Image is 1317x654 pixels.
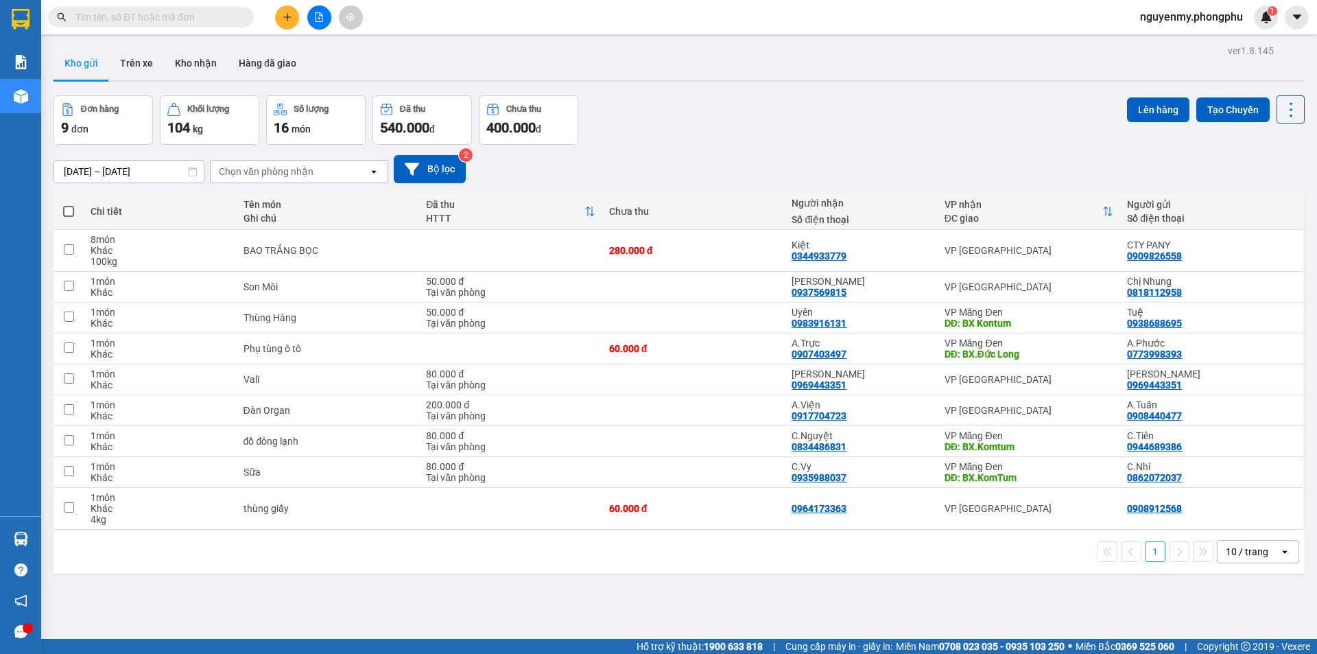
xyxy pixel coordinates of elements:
[426,213,584,224] div: HTTT
[307,5,331,30] button: file-add
[792,441,846,452] div: 0834486831
[792,379,846,390] div: 0969443351
[1291,11,1303,23] span: caret-down
[1127,399,1296,410] div: A.Tuấn
[1127,349,1182,360] div: 0773998393
[244,213,413,224] div: Ghi chú
[164,47,228,80] button: Kho nhận
[945,307,1114,318] div: VP Măng Đen
[506,104,541,114] div: Chưa thu
[339,5,363,30] button: aim
[91,410,229,421] div: Khác
[1260,11,1272,23] img: icon-new-feature
[1127,472,1182,483] div: 0862072037
[945,441,1114,452] div: DĐ: BX.Komtum
[792,461,930,472] div: C.Vy
[792,349,846,360] div: 0907403497
[792,198,930,209] div: Người nhận
[792,276,930,287] div: Bảo Trâm
[244,245,413,256] div: BAO TRẮNG BỌC
[1127,97,1189,122] button: Lên hàng
[91,234,229,245] div: 8 món
[1185,639,1187,654] span: |
[160,95,259,145] button: Khối lượng104kg
[1115,641,1174,652] strong: 0369 525 060
[394,155,466,183] button: Bộ lọc
[637,639,763,654] span: Hỗ trợ kỹ thuật:
[792,369,930,379] div: Tường Vy
[938,194,1121,230] th: Toggle SortBy
[426,410,595,421] div: Tại văn phòng
[945,318,1114,329] div: DĐ: BX Kontum
[244,199,413,210] div: Tên món
[91,349,229,360] div: Khác
[372,95,472,145] button: Đã thu540.000đ
[609,503,779,514] div: 60.000 đ
[61,119,69,136] span: 9
[459,148,473,162] sup: 2
[244,405,413,416] div: Đàn Organ
[14,563,27,576] span: question-circle
[792,214,930,225] div: Số điện thoại
[109,47,164,80] button: Trên xe
[1127,276,1296,287] div: Chị Nhung
[244,503,413,514] div: thùng giấy
[1279,546,1290,557] svg: open
[1127,240,1296,250] div: CTY PANY
[792,338,930,349] div: A.Trực
[1241,642,1250,651] span: copyright
[283,12,292,22] span: plus
[426,307,595,318] div: 50.000 đ
[945,349,1114,360] div: DĐ: BX.Đức Long
[785,639,892,654] span: Cung cấp máy in - giấy in:
[275,5,299,30] button: plus
[54,47,109,80] button: Kho gửi
[426,379,595,390] div: Tại văn phòng
[792,503,846,514] div: 0964173363
[945,472,1114,483] div: DĐ: BX.KomTum
[91,245,229,256] div: Khác
[426,199,584,210] div: Đã thu
[91,369,229,379] div: 1 món
[346,12,355,22] span: aim
[14,625,27,638] span: message
[1145,541,1165,562] button: 1
[14,89,28,104] img: warehouse-icon
[426,287,595,298] div: Tại văn phòng
[91,399,229,410] div: 1 món
[1127,379,1182,390] div: 0969443351
[945,213,1103,224] div: ĐC giao
[12,9,29,30] img: logo-vxr
[1228,43,1274,58] div: ver 1.8.145
[14,594,27,607] span: notification
[426,461,595,472] div: 80.000 đ
[294,104,329,114] div: Số lượng
[167,119,190,136] span: 104
[609,206,779,217] div: Chưa thu
[939,641,1065,652] strong: 0708 023 035 - 0935 103 250
[1285,5,1309,30] button: caret-down
[244,343,413,354] div: Phụ tùng ô tô
[792,307,930,318] div: Uyên
[426,472,595,483] div: Tại văn phòng
[945,338,1114,349] div: VP Măng Đen
[945,245,1114,256] div: VP [GEOGRAPHIC_DATA]
[292,124,311,135] span: món
[91,472,229,483] div: Khác
[1076,639,1174,654] span: Miền Bắc
[91,430,229,441] div: 1 món
[1127,369,1296,379] div: Tường Vy
[426,276,595,287] div: 50.000 đ
[91,514,229,525] div: 4 kg
[945,430,1114,441] div: VP Măng Đen
[14,532,28,546] img: warehouse-icon
[1226,545,1268,559] div: 10 / trang
[91,441,229,452] div: Khác
[314,12,324,22] span: file-add
[54,161,204,183] input: Select a date range.
[91,379,229,390] div: Khác
[792,430,930,441] div: C.Nguyệt
[187,104,229,114] div: Khối lượng
[274,119,289,136] span: 16
[1068,644,1072,649] span: ⚪️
